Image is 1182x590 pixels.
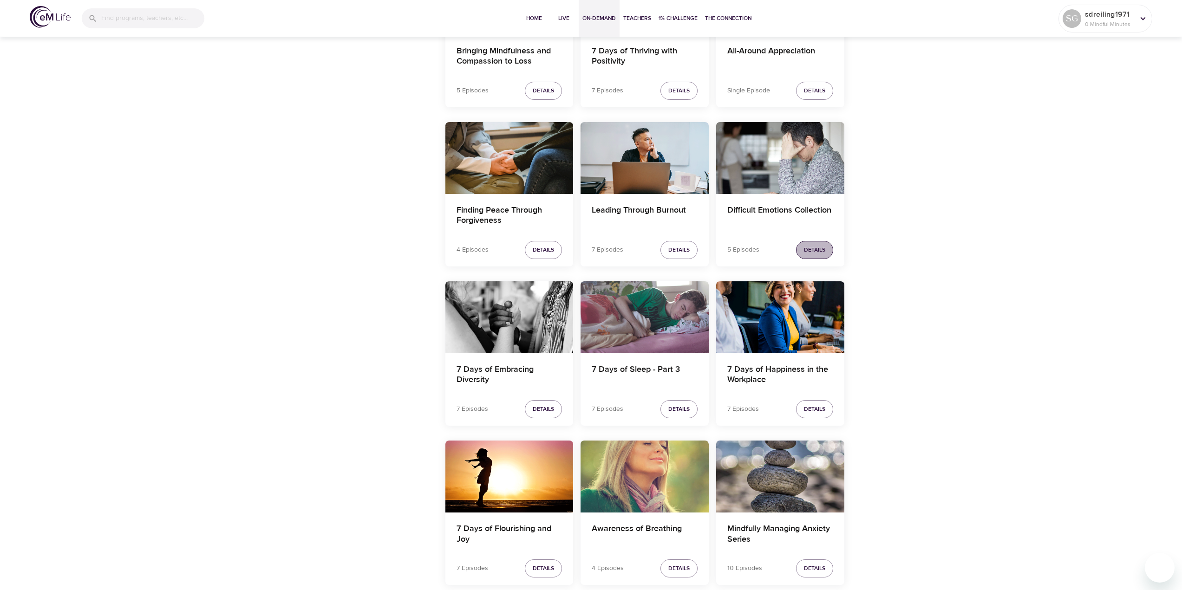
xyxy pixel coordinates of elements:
h4: Finding Peace Through Forgiveness [457,205,562,227]
p: 7 Episodes [727,404,759,414]
h4: Leading Through Burnout [592,205,698,227]
button: 7 Days of Happiness in the Workplace [716,281,844,353]
p: 7 Episodes [592,404,623,414]
button: Finding Peace Through Forgiveness [445,122,574,194]
button: Details [525,82,562,100]
h4: Mindfully Managing Anxiety Series [727,524,833,546]
button: 7 Days of Flourishing and Joy [445,441,574,512]
span: Details [533,564,554,573]
span: The Connection [705,13,751,23]
p: 5 Episodes [727,245,759,255]
span: Live [553,13,575,23]
button: Details [796,241,833,259]
button: Leading Through Burnout [581,122,709,194]
span: Details [668,86,690,96]
p: 7 Episodes [457,404,488,414]
h4: Bringing Mindfulness and Compassion to Loss [457,46,562,68]
h4: Difficult Emotions Collection [727,205,833,227]
p: 10 Episodes [727,564,762,573]
span: Details [668,564,690,573]
span: Details [533,245,554,255]
button: Details [660,400,698,418]
span: Home [523,13,545,23]
span: Details [668,404,690,414]
button: Details [796,559,833,577]
h4: 7 Days of Sleep - Part 3 [592,364,698,387]
span: Details [533,404,554,414]
button: Details [525,559,562,577]
p: 7 Episodes [592,245,623,255]
h4: All-Around Appreciation [727,46,833,68]
button: Mindfully Managing Anxiety Series [716,441,844,512]
p: 4 Episodes [457,245,489,255]
p: 7 Episodes [457,564,488,573]
span: Details [804,564,825,573]
p: sdreiling1971 [1085,9,1134,20]
span: Details [668,245,690,255]
h4: Awareness of Breathing [592,524,698,546]
button: Details [660,82,698,100]
span: Details [804,245,825,255]
img: logo [30,6,71,28]
input: Find programs, teachers, etc... [101,8,204,28]
button: Details [796,82,833,100]
h4: 7 Days of Embracing Diversity [457,364,562,387]
h4: 7 Days of Happiness in the Workplace [727,364,833,387]
span: Details [804,86,825,96]
button: Details [796,400,833,418]
button: Details [660,241,698,259]
h4: 7 Days of Flourishing and Joy [457,524,562,546]
button: 7 Days of Sleep - Part 3 [581,281,709,353]
h4: 7 Days of Thriving with Positivity [592,46,698,68]
button: Details [525,241,562,259]
span: Details [533,86,554,96]
span: On-Demand [582,13,616,23]
div: SG [1063,9,1081,28]
p: Single Episode [727,86,770,96]
button: Details [660,559,698,577]
p: 5 Episodes [457,86,489,96]
span: Details [804,404,825,414]
button: Awareness of Breathing [581,441,709,512]
button: 7 Days of Embracing Diversity [445,281,574,353]
iframe: Button to launch messaging window [1145,553,1175,583]
p: 7 Episodes [592,86,623,96]
button: Difficult Emotions Collection [716,122,844,194]
span: 1% Challenge [659,13,698,23]
span: Teachers [623,13,651,23]
p: 0 Mindful Minutes [1085,20,1134,28]
p: 4 Episodes [592,564,624,573]
button: Details [525,400,562,418]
